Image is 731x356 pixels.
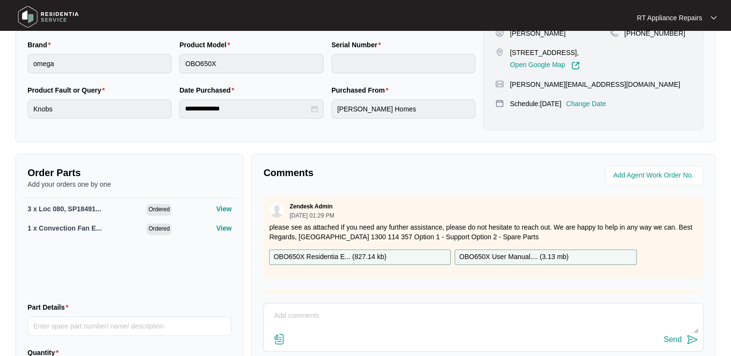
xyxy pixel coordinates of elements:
[510,28,565,38] p: [PERSON_NAME]
[185,104,309,114] input: Date Purchased
[495,80,504,88] img: map-pin
[28,166,231,179] p: Order Parts
[28,40,55,50] label: Brand
[146,223,172,235] span: Ordered
[263,166,476,179] p: Comments
[510,61,579,70] a: Open Google Map
[269,222,698,242] p: please see as attached If you need any further assistance, please do not hesitate to reach out. W...
[613,170,698,181] input: Add Agent Work Order No.
[687,334,698,345] img: send-icon.svg
[664,333,698,346] button: Send
[459,252,568,262] p: OBO650X User Manual.... ( 3.13 mb )
[510,99,561,109] p: Schedule: [DATE]
[664,335,682,344] div: Send
[146,204,172,216] span: Ordered
[28,224,101,232] span: 1 x Convection Fan E...
[28,302,72,312] label: Part Details
[273,252,387,262] p: OBO650X Residentia E... ( 827.14 kb )
[510,48,579,57] p: [STREET_ADDRESS],
[216,204,232,214] p: View
[270,203,284,218] img: user.svg
[624,28,685,38] p: [PHONE_NUMBER]
[571,61,580,70] img: Link-External
[216,223,232,233] p: View
[331,85,392,95] label: Purchased From
[331,40,385,50] label: Serial Number
[510,80,680,89] p: [PERSON_NAME][EMAIL_ADDRESS][DOMAIN_NAME]
[179,85,238,95] label: Date Purchased
[289,213,334,219] p: [DATE] 01:29 PM
[331,54,475,73] input: Serial Number
[495,99,504,108] img: map-pin
[28,205,101,213] span: 3 x Loc 080, SP18491...
[566,99,606,109] p: Change Date
[273,333,285,345] img: file-attachment-doc.svg
[637,13,702,23] p: RT Appliance Repairs
[28,179,231,189] p: Add your orders one by one
[331,99,475,119] input: Purchased From
[28,99,172,119] input: Product Fault or Query
[179,40,234,50] label: Product Model
[179,54,323,73] input: Product Model
[289,203,332,210] p: Zendesk Admin
[495,48,504,56] img: map-pin
[28,54,172,73] input: Brand
[28,85,109,95] label: Product Fault or Query
[14,2,82,31] img: residentia service logo
[711,15,717,20] img: dropdown arrow
[28,316,231,336] input: Part Details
